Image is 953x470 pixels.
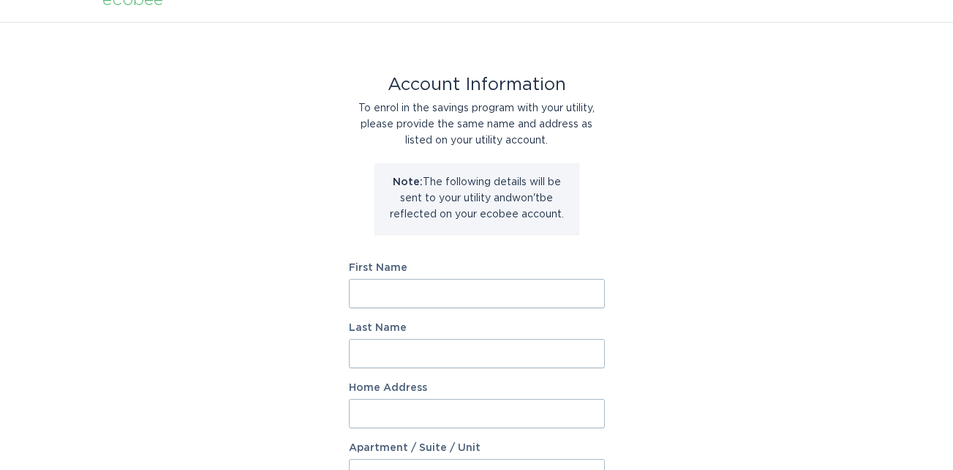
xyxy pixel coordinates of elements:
label: First Name [349,263,605,273]
div: Account Information [349,77,605,93]
p: The following details will be sent to your utility and won't be reflected on your ecobee account. [385,174,568,223]
div: To enrol in the savings program with your utility, please provide the same name and address as li... [349,100,605,149]
label: Last Name [349,323,605,333]
label: Home Address [349,383,605,393]
strong: Note: [393,177,423,187]
label: Apartment / Suite / Unit [349,443,605,453]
